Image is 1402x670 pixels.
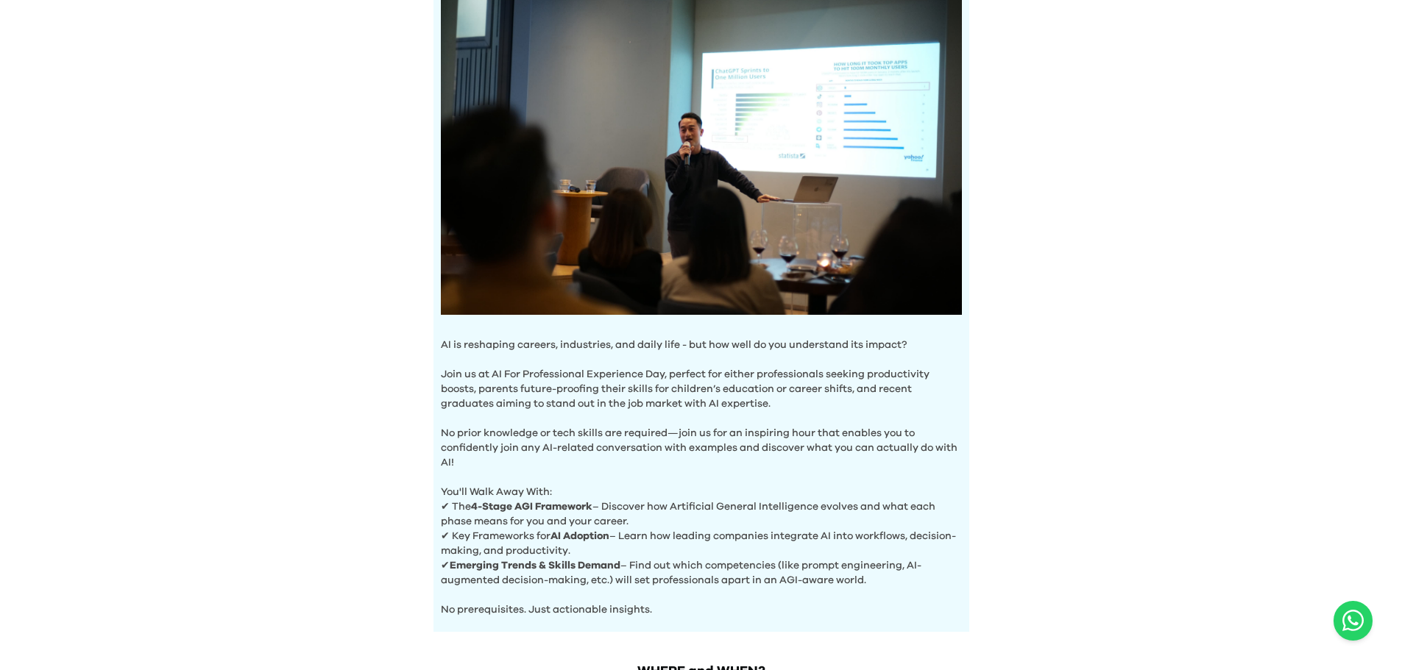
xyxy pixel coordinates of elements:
[441,588,962,617] p: No prerequisites. Just actionable insights.
[441,558,962,588] p: ✔ – Find out which competencies (like prompt engineering, AI-augmented decision-making, etc.) wil...
[1334,601,1373,641] a: Chat with us on WhatsApp
[441,352,962,411] p: Join us at AI For Professional Experience Day, perfect for either professionals seeking productiv...
[441,470,962,499] p: You'll Walk Away With:
[441,499,962,529] p: ✔ The – Discover how Artificial General Intelligence evolves and what each phase means for you an...
[471,502,592,512] b: 4-Stage AGI Framework
[550,531,609,541] b: AI Adoption
[441,529,962,558] p: ✔ Key Frameworks for – Learn how leading companies integrate AI into workflows, decision-making, ...
[450,560,620,571] b: Emerging Trends & Skills Demand
[1334,601,1373,641] button: Open WhatsApp chat
[441,338,962,352] p: AI is reshaping careers, industries, and daily life - but how well do you understand its impact?
[441,411,962,470] p: No prior knowledge or tech skills are required—join us for an inspiring hour that enables you to ...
